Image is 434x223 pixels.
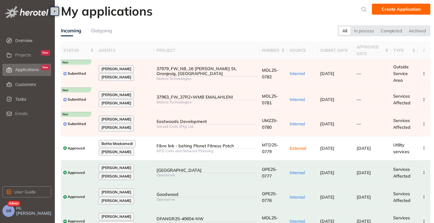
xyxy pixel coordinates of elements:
span: Projects [15,52,31,58]
div: Incoming [61,27,81,34]
span: MTD25-0779 [262,142,278,154]
span: [PERSON_NAME] [101,150,131,154]
div: All [339,27,351,35]
div: In process [351,27,377,35]
span: Submitted [68,97,86,102]
span: Approved [68,195,85,199]
span: Submitted [68,71,86,76]
span: status [63,47,89,54]
span: Services Affected [393,167,411,179]
span: MOL25-0782 [262,67,278,80]
span: Internal [290,71,305,76]
div: Openserve [157,173,257,177]
span: External [290,146,306,151]
th: agents [96,41,154,60]
span: Services Affected [393,118,411,130]
span: [PERSON_NAME] [101,117,131,121]
span: approved date [357,44,384,57]
th: source [287,41,318,60]
span: Internal [290,97,305,102]
div: Goodwood [157,192,257,197]
span: Create Application [382,6,421,13]
th: number [259,41,288,60]
div: Molera Technologies [157,77,257,81]
div: New [41,65,50,70]
div: MTD Civils and Network Planning [157,149,257,153]
span: Hi, [PERSON_NAME] [16,206,52,216]
span: [DATE] [320,97,334,102]
img: logo [5,6,48,18]
span: [DATE] [357,170,371,175]
span: [PERSON_NAME] [101,174,131,178]
span: Services Affected [393,191,411,203]
div: Umzali Civils (Pty) Ltd [157,124,257,129]
div: New [41,50,50,56]
span: [PERSON_NAME] [101,190,131,194]
span: [DATE] [320,146,334,151]
button: GB [2,205,15,217]
div: Molera Technologies [157,100,257,104]
span: [PERSON_NAME] [101,67,131,71]
span: — [357,97,361,102]
span: Outside Service Area [393,64,409,83]
div: Openserve [157,197,257,202]
div: Archived [405,27,429,35]
th: status [61,41,96,60]
div: 37963_FW_37R2+WMB EMALAHLENI [157,95,257,100]
span: Approved [68,171,85,175]
span: [PERSON_NAME] [101,199,131,203]
span: Services Affected [393,93,411,106]
span: Applications [15,67,39,72]
h2: My applications [61,4,153,18]
span: [DATE] [320,71,334,76]
div: Completed [377,27,405,35]
div: Outgoing [91,27,112,34]
span: [PERSON_NAME] [101,214,131,219]
span: — [357,71,361,76]
span: GB [6,209,11,213]
span: [DATE] [357,194,371,200]
span: Customers [15,78,50,91]
span: [PERSON_NAME] [101,125,131,130]
span: OPE25-0777 [262,167,277,179]
span: Overview [15,34,50,47]
th: project [154,41,259,60]
span: [PERSON_NAME] [101,75,131,79]
span: Tasks [15,93,50,105]
span: Approved [68,146,85,150]
span: number [262,47,281,54]
span: MOL25-0781 [262,93,278,106]
div: 37979_FW_NB_16 [PERSON_NAME] St, Oranjesig, [GEOGRAPHIC_DATA] [157,66,257,77]
span: type [393,47,411,54]
span: Emails [15,111,28,116]
span: Botha Mookamedi [101,142,133,146]
button: Create Application [372,4,430,15]
span: UMZ25-0780 [262,118,278,130]
span: [DATE] [320,194,334,200]
div: Fibre link - behing Planet Fitness Potch [157,143,257,149]
div: Eastwoods Development [157,119,257,124]
span: [PERSON_NAME] [101,166,131,170]
span: [DATE] [320,170,334,175]
button: User Guide [2,186,51,197]
span: [DATE] [320,121,334,127]
span: Internal [290,121,305,127]
span: User Guide [14,189,36,195]
span: [PERSON_NAME] [101,101,131,105]
span: [PERSON_NAME] [101,93,131,97]
th: type [391,41,418,60]
span: Internal [290,170,305,175]
th: submit. date [318,41,354,60]
div: [GEOGRAPHIC_DATA] [157,168,257,173]
span: Submitted [68,122,86,126]
span: Utility services [393,142,409,154]
span: — [357,121,361,127]
span: [DATE] [357,146,371,151]
span: OPE25-0776 [262,191,277,203]
th: approved date [354,41,391,60]
span: Internal [290,194,305,200]
div: DFANOR25-40604-NW [157,216,257,221]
